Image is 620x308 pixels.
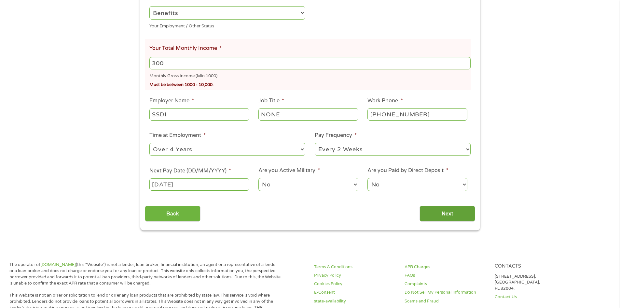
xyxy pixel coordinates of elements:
div: Must be between 1000 - 10,000. [149,80,470,88]
a: APR Charges [405,264,487,270]
a: [DOMAIN_NAME] [40,262,76,267]
label: Your Total Monthly Income [149,45,222,52]
a: E-Consent [314,289,397,296]
a: Terms & Conditions [314,264,397,270]
label: Pay Frequency [315,132,357,139]
a: FAQs [405,272,487,279]
a: Complaints [405,281,487,287]
label: Employer Name [149,97,194,104]
input: Cashier [258,108,358,121]
input: Next [420,206,475,222]
a: Do Not Sell My Personal Information [405,289,487,296]
p: The operator of (this “Website”) is not a lender, loan broker, financial institution, an agent or... [9,262,281,286]
input: Back [145,206,200,222]
a: state-availability [314,298,397,304]
a: Scams and Fraud [405,298,487,304]
input: ---Click Here for Calendar --- [149,178,249,191]
a: Contact Us [495,294,577,300]
label: Time at Employment [149,132,206,139]
label: Work Phone [367,97,403,104]
input: 1800 [149,57,470,69]
p: [STREET_ADDRESS], [GEOGRAPHIC_DATA], FL 32804. [495,273,577,292]
label: Are you Paid by Direct Deposit [367,167,448,174]
div: Monthly Gross Income (Min 1000) [149,71,470,80]
div: Your Employment / Other Status [149,21,305,29]
label: Next Pay Date (DD/MM/YYYY) [149,168,231,174]
a: Cookies Policy [314,281,397,287]
input: Walmart [149,108,249,121]
h4: Contacts [495,263,577,270]
input: (231) 754-4010 [367,108,467,121]
label: Are you Active Military [258,167,320,174]
a: Privacy Policy [314,272,397,279]
label: Job Title [258,97,284,104]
